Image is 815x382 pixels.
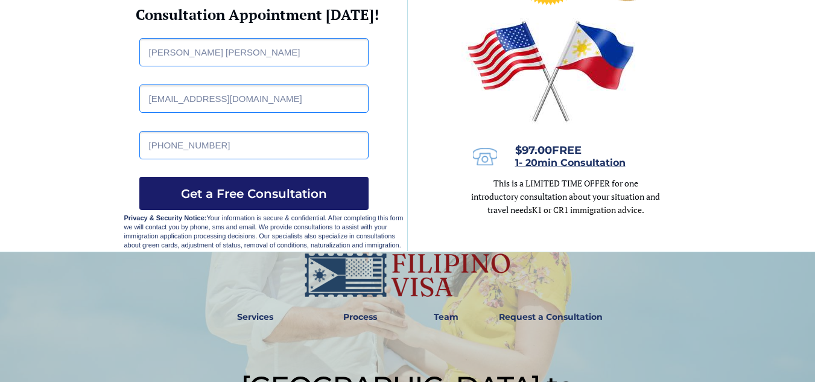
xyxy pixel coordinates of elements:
[237,311,273,322] strong: Services
[515,157,626,168] span: 1- 20min Consultation
[337,304,383,331] a: Process
[532,204,644,215] span: K1 or CR1 immigration advice.
[343,311,377,322] strong: Process
[515,144,582,157] span: FREE
[139,177,369,210] button: Get a Free Consultation
[124,214,404,249] span: Your information is secure & confidential. After completing this form we will contact you by phon...
[139,38,369,66] input: Full Name
[499,311,603,322] strong: Request a Consultation
[493,304,608,331] a: Request a Consultation
[139,84,369,113] input: Email
[124,214,207,221] strong: Privacy & Security Notice:
[139,186,369,201] span: Get a Free Consultation
[229,304,282,331] a: Services
[434,311,458,322] strong: Team
[426,304,466,331] a: Team
[471,177,660,215] span: This is a LIMITED TIME OFFER for one introductory consultation about your situation and travel needs
[139,131,369,159] input: Phone Number
[515,144,552,157] s: $97.00
[136,5,379,24] strong: Consultation Appointment [DATE]!
[515,158,626,168] a: 1- 20min Consultation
